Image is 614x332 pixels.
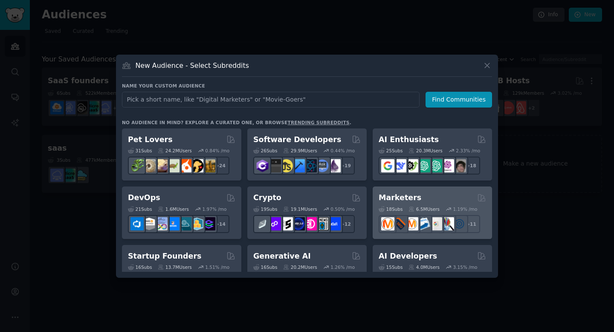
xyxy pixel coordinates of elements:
img: CryptoNews [316,217,329,230]
div: 31 Sub s [128,148,152,154]
img: DevOpsLinks [166,217,180,230]
img: herpetology [130,159,144,172]
div: 20.3M Users [408,148,442,154]
div: 13.7M Users [158,264,191,270]
div: 1.19 % /mo [453,206,478,212]
h2: Startup Founders [128,251,201,262]
img: OpenAIDev [441,159,454,172]
div: + 19 [337,157,355,175]
h2: AI Developers [379,251,437,262]
div: 1.97 % /mo [203,206,227,212]
div: 0.50 % /mo [330,206,355,212]
h2: Generative AI [253,251,311,262]
div: 4.0M Users [408,264,440,270]
img: AItoolsCatalog [405,159,418,172]
div: 25 Sub s [379,148,403,154]
div: + 18 [462,157,480,175]
div: 18 Sub s [379,206,403,212]
img: ArtificalIntelligence [453,159,466,172]
img: AskComputerScience [316,159,329,172]
img: iOSProgramming [292,159,305,172]
div: 1.26 % /mo [330,264,355,270]
div: 20.2M Users [283,264,317,270]
img: defi_ [327,217,341,230]
img: PlatformEngineers [202,217,215,230]
div: + 11 [462,215,480,233]
div: No audience in mind? Explore a curated one, or browse . [122,119,351,125]
div: 26 Sub s [253,148,277,154]
div: 16 Sub s [253,264,277,270]
img: chatgpt_prompts_ [429,159,442,172]
img: AWS_Certified_Experts [142,217,156,230]
img: GoogleGeminiAI [381,159,394,172]
h2: Pet Lovers [128,134,173,145]
img: defiblockchain [304,217,317,230]
img: MarketingResearch [441,217,454,230]
img: csharp [256,159,269,172]
img: azuredevops [130,217,144,230]
img: OnlineMarketing [453,217,466,230]
img: software [268,159,281,172]
img: aws_cdk [190,217,203,230]
img: learnjavascript [280,159,293,172]
h2: Software Developers [253,134,341,145]
img: AskMarketing [405,217,418,230]
h2: AI Enthusiasts [379,134,439,145]
div: 29.9M Users [283,148,317,154]
div: 15 Sub s [379,264,403,270]
img: turtle [166,159,180,172]
h2: Marketers [379,192,421,203]
img: DeepSeek [393,159,406,172]
div: 6.5M Users [408,206,440,212]
h3: Name your custom audience [122,83,492,89]
div: 0.84 % /mo [205,148,229,154]
h3: New Audience - Select Subreddits [136,61,249,70]
div: 2.33 % /mo [456,148,480,154]
div: 19.1M Users [283,206,317,212]
img: dogbreed [202,159,215,172]
img: chatgpt_promptDesign [417,159,430,172]
div: 3.15 % /mo [453,264,478,270]
div: 21 Sub s [128,206,152,212]
img: reactnative [304,159,317,172]
div: + 24 [211,157,229,175]
img: PetAdvice [190,159,203,172]
input: Pick a short name, like "Digital Marketers" or "Movie-Goers" [122,92,420,108]
div: 0.44 % /mo [330,148,355,154]
div: 19 Sub s [253,206,277,212]
h2: Crypto [253,192,281,203]
img: web3 [292,217,305,230]
img: googleads [429,217,442,230]
div: + 14 [211,215,229,233]
img: Emailmarketing [417,217,430,230]
div: 16 Sub s [128,264,152,270]
img: elixir [327,159,341,172]
div: 24.2M Users [158,148,191,154]
img: platformengineering [178,217,191,230]
a: trending subreddits [287,120,349,125]
img: leopardgeckos [154,159,168,172]
div: + 12 [337,215,355,233]
div: 1.6M Users [158,206,189,212]
img: ethstaker [280,217,293,230]
img: cockatiel [178,159,191,172]
h2: DevOps [128,192,160,203]
button: Find Communities [426,92,492,108]
img: 0xPolygon [268,217,281,230]
img: bigseo [393,217,406,230]
img: Docker_DevOps [154,217,168,230]
img: ethfinance [256,217,269,230]
img: content_marketing [381,217,394,230]
div: 1.51 % /mo [205,264,229,270]
img: ballpython [142,159,156,172]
